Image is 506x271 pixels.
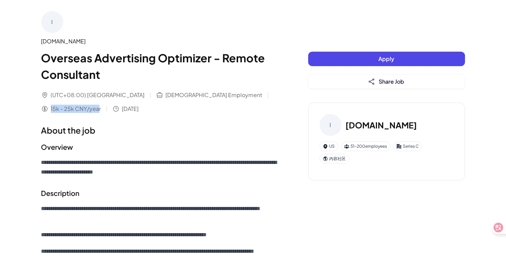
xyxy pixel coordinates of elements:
[41,124,281,136] h1: About the job
[308,74,465,89] button: Share Job
[41,142,281,152] h2: Overview
[341,142,390,151] div: 51-200 employees
[51,105,101,113] span: 15k - 25k CNY/year
[379,55,395,62] span: Apply
[51,91,145,99] span: (UTC+08:00) [GEOGRAPHIC_DATA]
[320,142,338,151] div: US
[41,50,281,83] h1: Overseas Advertising Optimizer - Remote Consultant
[41,37,281,45] div: [DOMAIN_NAME]
[346,119,417,131] h3: [DOMAIN_NAME]
[122,105,139,113] span: [DATE]
[166,91,262,99] span: [DEMOGRAPHIC_DATA] Employment
[41,11,63,33] div: I
[41,188,281,198] h2: Description
[308,52,465,66] button: Apply
[393,142,422,151] div: Series C
[320,154,349,164] div: 内容社区
[379,78,405,85] span: Share Job
[320,114,342,136] div: I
